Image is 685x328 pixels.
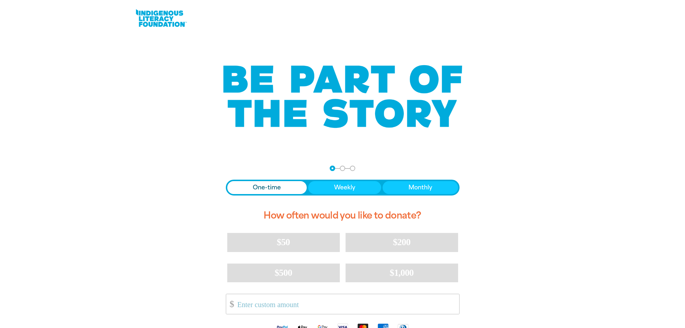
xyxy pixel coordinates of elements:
[393,237,411,247] span: $200
[340,166,345,171] button: Navigate to step 2 of 3 to enter your details
[227,264,340,282] button: $500
[227,233,340,252] button: $50
[253,183,281,192] span: One-time
[227,181,307,194] button: One-time
[275,268,292,278] span: $500
[350,166,355,171] button: Navigate to step 3 of 3 to enter your payment details
[383,181,458,194] button: Monthly
[308,181,381,194] button: Weekly
[232,294,459,314] input: Enter custom amount
[217,51,469,143] img: Be part of the story
[226,180,460,196] div: Donation frequency
[408,183,432,192] span: Monthly
[334,183,355,192] span: Weekly
[346,264,458,282] button: $1,000
[330,166,335,171] button: Navigate to step 1 of 3 to enter your donation amount
[346,233,458,252] button: $200
[226,296,234,312] span: $
[277,237,290,247] span: $50
[390,268,414,278] span: $1,000
[226,204,460,227] h2: How often would you like to donate?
